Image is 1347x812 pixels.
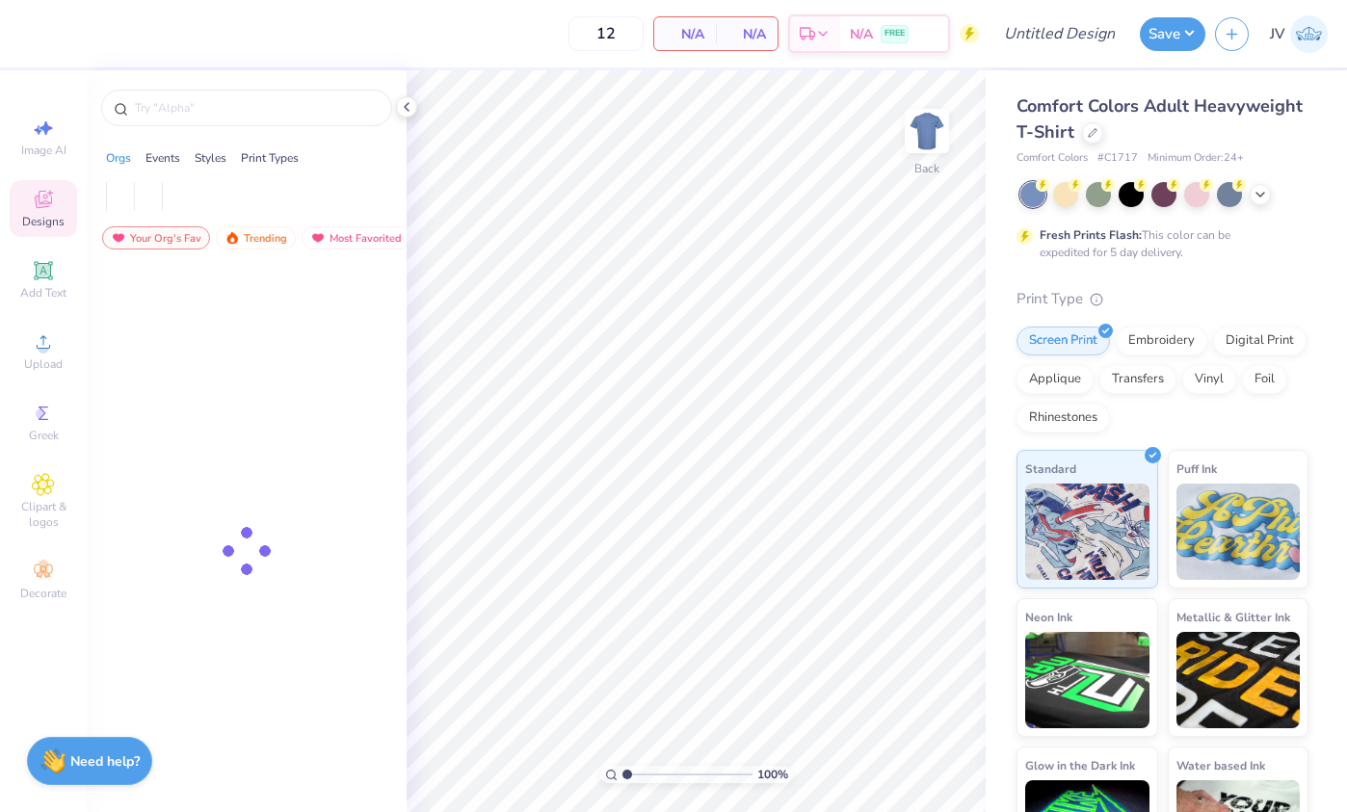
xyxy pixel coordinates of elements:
[1025,458,1076,479] span: Standard
[850,24,873,44] span: N/A
[1017,327,1110,355] div: Screen Print
[1176,632,1301,728] img: Metallic & Glitter Ink
[70,752,140,771] strong: Need help?
[1097,150,1138,167] span: # C1717
[1242,365,1287,394] div: Foil
[145,149,180,167] div: Events
[1017,94,1303,144] span: Comfort Colors Adult Heavyweight T-Shirt
[914,160,939,177] div: Back
[1176,607,1290,627] span: Metallic & Glitter Ink
[111,231,126,245] img: most_fav.gif
[106,149,131,167] div: Orgs
[102,226,210,249] div: Your Org's Fav
[1213,327,1307,355] div: Digital Print
[1099,365,1176,394] div: Transfers
[1176,458,1217,479] span: Puff Ink
[757,766,788,783] span: 100 %
[195,149,226,167] div: Styles
[310,231,326,245] img: most_fav.gif
[1182,365,1236,394] div: Vinyl
[1017,404,1110,432] div: Rhinestones
[216,226,296,249] div: Trending
[885,27,905,40] span: FREE
[302,226,410,249] div: Most Favorited
[29,428,59,443] span: Greek
[1025,632,1149,728] img: Neon Ink
[241,149,299,167] div: Print Types
[224,231,240,245] img: trending.gif
[1025,755,1135,775] span: Glow in the Dark Ink
[22,214,65,229] span: Designs
[1017,150,1088,167] span: Comfort Colors
[1176,484,1301,580] img: Puff Ink
[1148,150,1244,167] span: Minimum Order: 24 +
[1025,484,1149,580] img: Standard
[568,16,644,51] input: – –
[1025,607,1072,627] span: Neon Ink
[1140,17,1205,51] button: Save
[1040,226,1277,261] div: This color can be expedited for 5 day delivery.
[1040,227,1142,243] strong: Fresh Prints Flash:
[727,24,766,44] span: N/A
[10,499,77,530] span: Clipart & logos
[20,586,66,601] span: Decorate
[989,14,1130,53] input: Untitled Design
[20,285,66,301] span: Add Text
[24,356,63,372] span: Upload
[1270,15,1328,53] a: JV
[133,98,380,118] input: Try "Alpha"
[1270,23,1285,45] span: JV
[1017,365,1094,394] div: Applique
[1176,755,1265,775] span: Water based Ink
[908,112,946,150] img: Back
[666,24,704,44] span: N/A
[1290,15,1328,53] img: Jordyn Valfer
[21,143,66,158] span: Image AI
[1017,288,1308,310] div: Print Type
[1116,327,1207,355] div: Embroidery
